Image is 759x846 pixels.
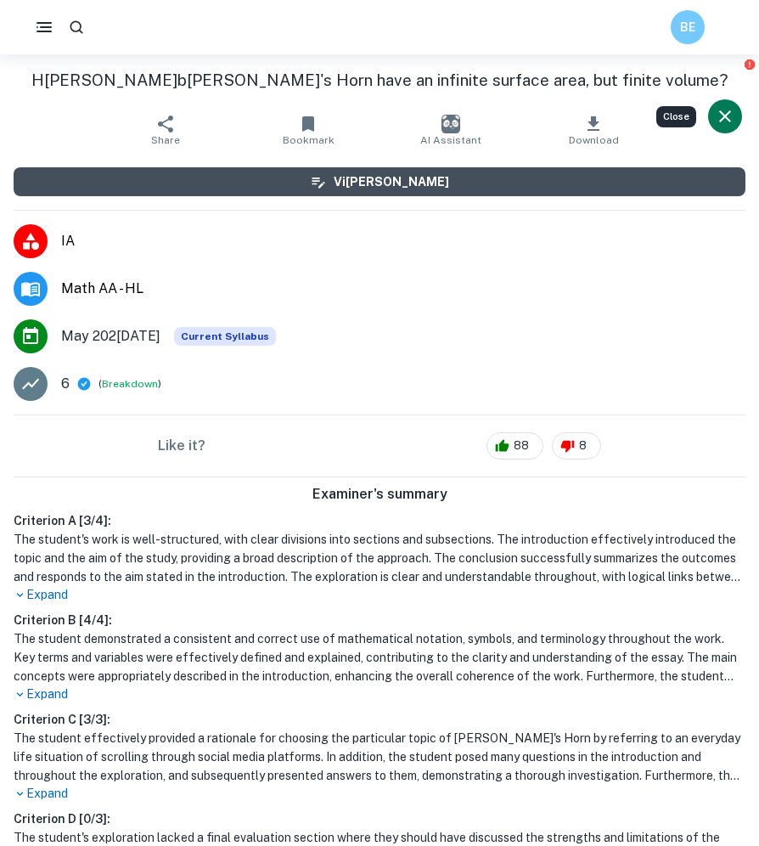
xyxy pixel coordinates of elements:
div: Close [656,106,696,127]
img: AI Assistant [441,115,460,133]
div: This exemplar is based on the current syllabus. Feel free to refer to it for inspiration/ideas wh... [174,327,276,346]
h6: Examiner's summary [7,484,752,505]
h1: H[PERSON_NAME]b[PERSON_NAME]'s Horn have an infinite surface area, but finite volume? [14,68,745,93]
p: Expand [14,586,745,604]
h6: Like it? [158,436,205,456]
span: Current Syllabus [174,327,276,346]
h6: Criterion A [ 3 / 4 ]: [14,511,745,530]
h6: Criterion D [ 0 / 3 ]: [14,809,745,828]
span: 88 [504,437,538,454]
span: Share [151,134,180,146]
h6: Vi[PERSON_NAME] [334,172,449,191]
p: Expand [14,785,745,803]
h6: Criterion C [ 3 / 3 ]: [14,710,745,729]
span: IA [61,231,745,251]
button: AI Assistant [379,106,522,154]
span: May 202[DATE] [61,326,160,347]
p: 6 [61,374,70,394]
button: Breakdown [102,376,158,392]
button: Download [522,106,665,154]
div: 8 [552,432,601,460]
span: AI Assistant [420,134,481,146]
h1: The student effectively provided a rationale for choosing the particular topic of [PERSON_NAME]'s... [14,729,745,785]
button: Close [708,99,742,133]
button: Report issue [743,58,756,70]
button: Bookmark [237,106,379,154]
span: Download [569,134,619,146]
span: 8 [570,437,596,454]
button: BE [671,10,705,44]
button: Vi[PERSON_NAME] [14,167,745,196]
p: Expand [14,685,745,703]
h1: The student's work is well-structured, with clear divisions into sections and subsections. The in... [14,530,745,586]
h6: Criterion B [ 4 / 4 ]: [14,611,745,629]
span: Math AA - HL [61,279,745,299]
button: Share [94,106,237,154]
span: Bookmark [283,134,335,146]
span: ( ) [98,375,161,392]
div: 88 [486,432,543,460]
h6: BE [678,18,698,37]
h1: The student demonstrated a consistent and correct use of mathematical notation, symbols, and term... [14,629,745,685]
